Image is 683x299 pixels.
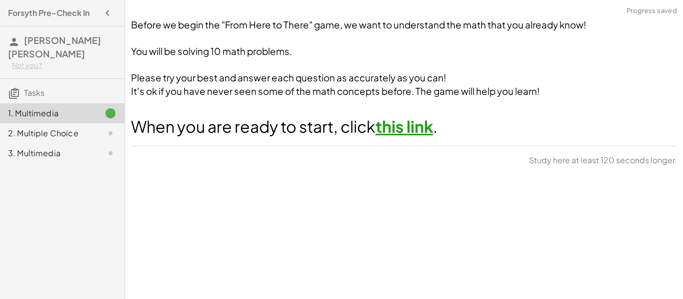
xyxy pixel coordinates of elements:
[8,107,88,119] div: 1. Multimedia
[131,85,539,97] span: It's ok if you have never seen some of the math concepts before. The game will help you learn!
[131,19,586,30] span: Before we begin the "From Here to There" game, we want to understand the math that you already know!
[375,116,433,136] a: this link
[104,147,116,159] i: Task not started.
[529,154,677,166] span: Study here at least 120 seconds longer.
[8,127,88,139] div: 2. Multiple Choice
[131,72,446,83] span: Please try your best and answer each question as accurately as you can!
[8,147,88,159] div: 3. Multimedia
[8,34,101,59] span: [PERSON_NAME] [PERSON_NAME]
[131,45,292,57] span: You will be solving 10 math problems.
[24,87,44,98] span: Tasks
[131,116,375,136] span: When you are ready to start, click
[8,7,89,19] h4: Forsyth Pre-Check In
[12,60,116,70] div: Not you?
[104,107,116,119] i: Task finished.
[433,116,437,136] span: .
[104,127,116,139] i: Task not started.
[626,6,677,16] span: Progress saved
